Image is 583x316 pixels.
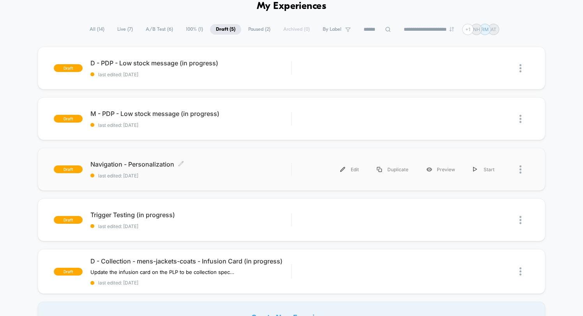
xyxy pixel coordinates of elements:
[331,161,368,178] div: Edit
[54,165,83,173] span: draft
[519,216,521,224] img: close
[257,1,327,12] h1: My Experiences
[54,216,83,224] span: draft
[90,110,291,118] span: M - PDP - Low stock message (in progress)
[90,269,235,275] span: Update the infusion card on the PLP to be collection specific
[417,161,464,178] div: Preview
[90,211,291,219] span: Trigger Testing (in progress)
[90,72,291,77] span: last edited: [DATE]
[90,59,291,67] span: D - PDP - Low stock message (in progress)
[368,161,417,178] div: Duplicate
[242,24,276,35] span: Paused ( 2 )
[90,223,291,229] span: last edited: [DATE]
[180,24,209,35] span: 100% ( 1 )
[464,161,503,178] div: Start
[84,24,110,35] span: All ( 14 )
[210,24,241,35] span: Draft ( 5 )
[473,167,477,172] img: menu
[54,268,83,276] span: draft
[519,115,521,123] img: close
[449,27,454,32] img: end
[54,115,83,123] span: draft
[111,24,139,35] span: Live ( 7 )
[90,280,291,286] span: last edited: [DATE]
[481,26,489,32] p: RM
[54,64,83,72] span: draft
[323,26,341,32] span: By Label
[462,24,473,35] div: + 1
[90,160,291,168] span: Navigation - Personalization
[90,122,291,128] span: last edited: [DATE]
[90,257,291,265] span: D - Collection - mens-jackets-coats - Infusion Card (in progress)
[90,173,291,179] span: last edited: [DATE]
[377,167,382,172] img: menu
[519,64,521,72] img: close
[473,26,480,32] p: NH
[491,26,496,32] p: AT
[519,165,521,174] img: close
[340,167,345,172] img: menu
[140,24,179,35] span: A/B Test ( 6 )
[519,267,521,276] img: close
